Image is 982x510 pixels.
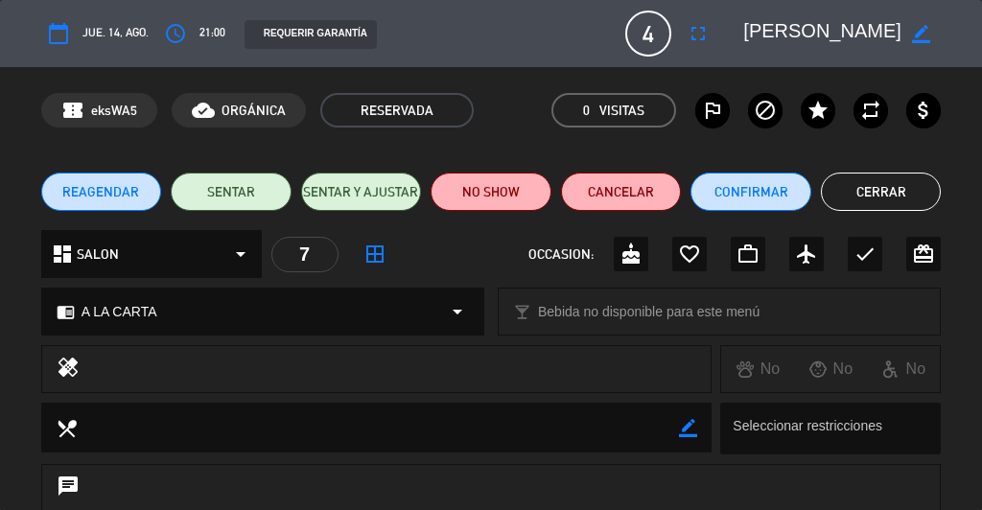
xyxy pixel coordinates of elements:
[513,303,531,321] i: local_bar
[736,243,760,266] i: work_outline
[57,356,80,382] i: healing
[222,100,286,122] span: ORGÁNICA
[47,22,70,45] i: calendar_today
[57,475,80,501] i: chat
[62,182,139,202] span: REAGENDAR
[821,173,942,211] button: Cerrar
[754,99,777,122] i: block
[245,20,377,49] div: REQUERIR GARANTÍA
[164,22,187,45] i: access_time
[199,24,225,43] span: 21:00
[229,243,252,266] i: arrow_drop_down
[853,243,877,266] i: check
[51,243,74,266] i: dashboard
[363,243,386,266] i: border_all
[446,300,469,323] i: arrow_drop_down
[528,243,594,266] span: OCCASION:
[56,417,77,438] i: local_dining
[158,16,193,51] button: access_time
[687,22,710,45] i: fullscreen
[192,99,215,122] i: cloud_done
[301,173,422,211] button: SENTAR Y AJUSTAR
[91,100,137,122] span: eksWA5
[867,357,940,382] div: No
[41,16,76,51] button: calendar_today
[57,303,75,321] i: chrome_reader_mode
[41,173,162,211] button: REAGENDAR
[859,99,882,122] i: repeat
[912,99,935,122] i: attach_money
[82,24,149,43] span: jue. 14, ago.
[561,173,682,211] button: Cancelar
[538,301,760,323] span: Bebida no disponible para este menú
[77,243,119,266] span: SALON
[599,100,644,122] em: Visitas
[583,100,590,122] span: 0
[171,173,292,211] button: SENTAR
[431,173,551,211] button: NO SHOW
[678,243,701,266] i: favorite_border
[794,357,867,382] div: No
[271,237,339,272] div: 7
[912,243,935,266] i: card_giftcard
[701,99,724,122] i: outlined_flag
[681,16,715,51] button: fullscreen
[912,25,930,43] i: border_color
[807,99,830,122] i: star
[320,93,474,127] span: RESERVADA
[795,243,818,266] i: airplanemode_active
[690,173,811,211] button: Confirmar
[721,357,794,382] div: No
[679,419,697,437] i: border_color
[82,301,157,323] span: A LA CARTA
[625,11,671,57] span: 4
[620,243,643,266] i: cake
[61,99,84,122] span: confirmation_number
